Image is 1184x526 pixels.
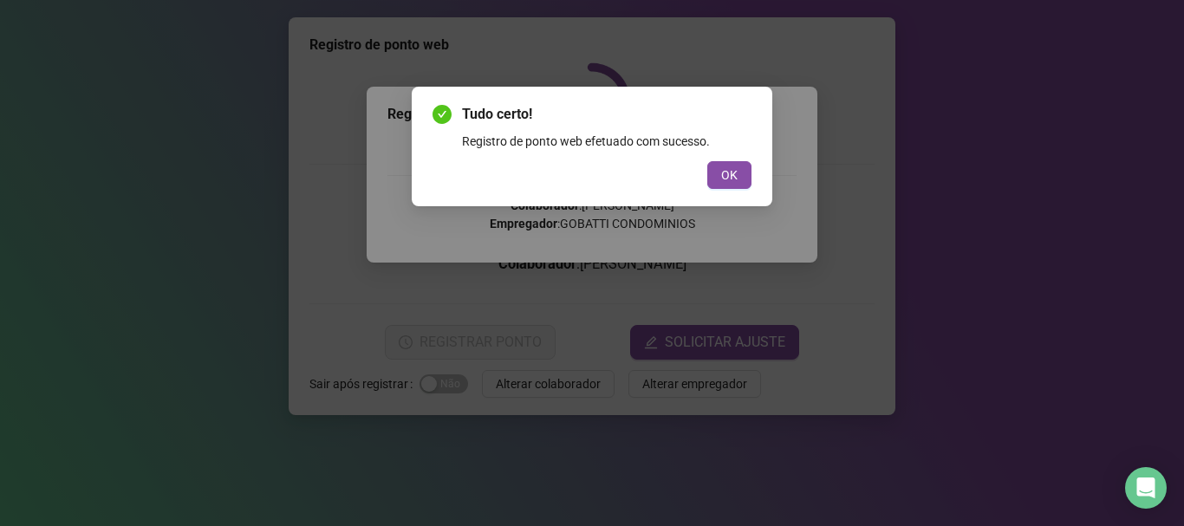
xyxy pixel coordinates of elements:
div: Registro de ponto web efetuado com sucesso. [462,132,751,151]
span: check-circle [433,105,452,124]
span: OK [721,166,738,185]
div: Open Intercom Messenger [1125,467,1167,509]
button: OK [707,161,751,189]
span: Tudo certo! [462,104,751,125]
